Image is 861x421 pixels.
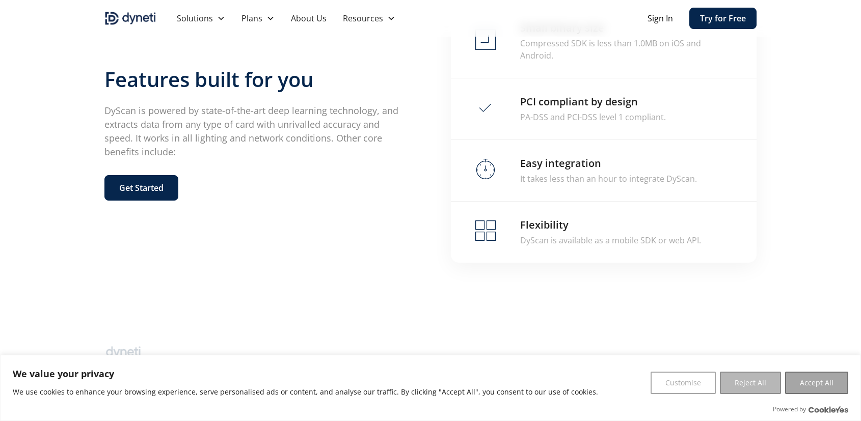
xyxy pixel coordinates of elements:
button: Reject All [720,372,781,394]
div: Powered by [773,404,848,414]
div: DyScan is available as a mobile SDK or web API. [520,234,701,246]
h6: Easy integration [520,156,601,171]
a: Try for Free [689,8,757,29]
div: Solutions [169,8,233,29]
a: home [104,10,156,26]
img: Dyneti indigo logo [104,10,156,26]
div: Solutions [177,12,213,24]
div: Plans [241,12,262,24]
h6: Flexibility [520,218,569,232]
p: We use cookies to enhance your browsing experience, serve personalised ads or content, and analys... [13,386,598,398]
div: Compressed SDK is less than 1.0MB on iOS and Android. [520,37,732,62]
a: Visit CookieYes website [809,406,848,413]
div: Resources [343,12,383,24]
div: It takes less than an hour to integrate DyScan. [520,173,697,185]
div: PA-DSS and PCI-DSS level 1 compliant. [520,111,666,123]
h3: Features built for you [104,67,410,92]
p: DyScan is powered by state-of-the-art deep learning technology, and extracts data from any type o... [104,104,410,159]
img: Dyneti gray logo [104,344,142,360]
a: Sign In [648,12,673,24]
h6: PCI compliant by design [520,95,638,109]
a: Get Started [104,175,178,201]
button: Accept All [785,372,848,394]
p: We value your privacy [13,368,598,380]
button: Customise [651,372,716,394]
div: Plans [233,8,283,29]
